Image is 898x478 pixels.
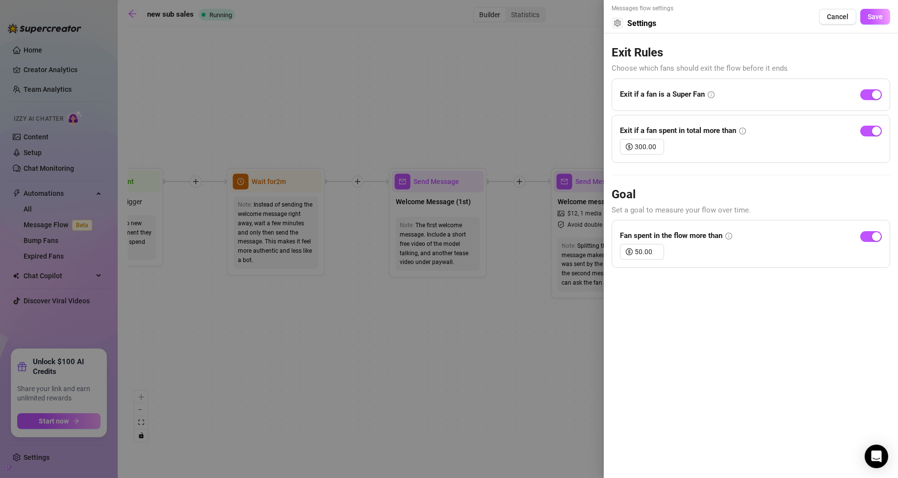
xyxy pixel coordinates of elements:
span: info-circle [725,233,732,239]
span: Cancel [827,13,848,21]
h3: Exit Rules [612,45,890,61]
span: Messages flow settings [612,4,673,13]
strong: Fan spent in the flow more than [620,231,722,240]
span: Save [868,13,883,21]
span: Set a goal to measure your flow over time. [612,206,751,214]
span: Settings [627,17,656,29]
button: Cancel [819,9,856,25]
h3: Goal [612,187,890,203]
button: Save [860,9,890,25]
span: setting [614,20,621,27]
strong: Exit if a fan spent in total more than [620,126,736,135]
strong: Exit if a fan is a Super Fan [620,90,705,99]
span: Choose which fans should exit the flow before it ends [612,64,788,73]
div: Open Intercom Messenger [865,445,888,468]
span: info-circle [708,91,715,98]
span: info-circle [739,128,746,134]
